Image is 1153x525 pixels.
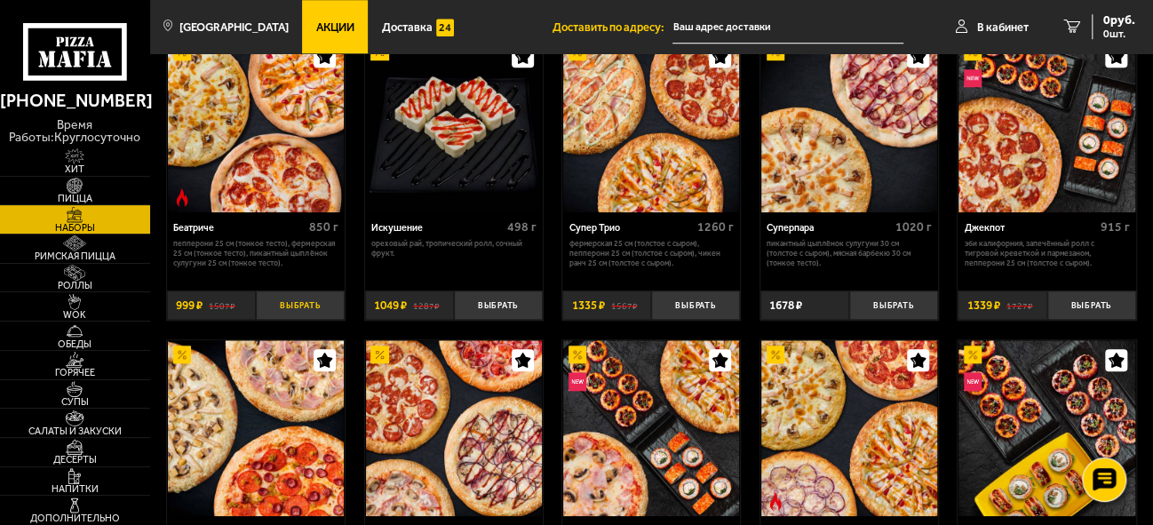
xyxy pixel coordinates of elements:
span: Доставить по адресу: [552,21,672,33]
span: 0 руб. [1103,14,1135,27]
p: Ореховый рай, Тропический ролл, Сочный фрукт. [371,239,536,259]
img: Хет Трик [168,340,344,516]
span: 1339 ₽ [967,299,1000,312]
a: АкционныйРимские каникулы [365,340,543,516]
a: АкционныйСупер Трио [562,36,740,212]
span: [GEOGRAPHIC_DATA] [179,21,289,33]
div: Беатриче [173,223,304,235]
a: АкционныйИскушение [365,36,543,212]
div: Супер Трио [569,223,693,235]
s: 1507 ₽ [209,299,235,312]
input: Ваш адрес доставки [672,11,903,44]
span: 999 ₽ [176,299,203,312]
img: 15daf4d41897b9f0e9f617042186c801.svg [436,19,454,36]
a: АкционныйНовинкаВсё включено [562,340,740,516]
span: 498 г [506,219,536,235]
span: Акции [316,21,354,33]
img: Острое блюдо [767,492,784,510]
s: 1727 ₽ [1006,299,1033,312]
img: Акционный [173,346,191,363]
button: Выбрать [849,290,938,320]
a: АкционныйХет Трик [167,340,345,516]
span: 1260 г [697,219,734,235]
img: Акционный [370,346,388,363]
img: Акционный [569,346,586,363]
span: 0 шт. [1103,28,1135,39]
p: Пикантный цыплёнок сулугуни 30 см (толстое с сыром), Мясная Барбекю 30 см (тонкое тесто). [767,239,931,267]
a: АкционныйОстрое блюдоБеатриче [167,36,345,212]
img: Хот трио [958,340,1134,516]
span: 1335 ₽ [572,299,605,312]
img: Акционный [964,346,982,363]
button: Выбрать [256,290,345,320]
p: Пепперони 25 см (тонкое тесто), Фермерская 25 см (тонкое тесто), Пикантный цыплёнок сулугуни 25 с... [173,239,338,267]
s: 1287 ₽ [413,299,440,312]
img: Суперпара [761,36,937,212]
span: 1678 ₽ [769,299,802,312]
s: 1567 ₽ [610,299,637,312]
img: Джекпот [958,36,1134,212]
button: Выбрать [651,290,740,320]
span: проспект Луначарского, 56к3 [672,11,903,44]
span: 1049 ₽ [374,299,407,312]
span: В кабинет [977,21,1029,33]
div: Суперпара [767,223,890,235]
img: Новинка [569,372,586,390]
a: АкционныйОстрое блюдоОстровский [760,340,938,516]
a: АкционныйНовинкаДжекпот [958,36,1135,212]
img: Новинка [964,69,982,87]
img: Акционный [767,346,784,363]
div: Джекпот [965,223,1095,235]
img: Новинка [964,372,982,390]
div: Искушение [371,223,502,235]
span: 915 г [1100,219,1129,235]
img: Всё включено [563,340,739,516]
span: 850 г [309,219,338,235]
p: Эби Калифорния, Запечённый ролл с тигровой креветкой и пармезаном, Пепперони 25 см (толстое с сыр... [965,239,1129,267]
button: Выбрать [1047,290,1136,320]
span: Доставка [382,21,433,33]
span: 1020 г [895,219,932,235]
img: Острое блюдо [173,188,191,206]
img: Искушение [366,36,542,212]
img: Беатриче [168,36,344,212]
a: АкционныйНовинкаХот трио [958,340,1135,516]
img: Римские каникулы [366,340,542,516]
img: Островский [761,340,937,516]
button: Выбрать [454,290,543,320]
img: Супер Трио [563,36,739,212]
p: Фермерская 25 см (толстое с сыром), Пепперони 25 см (толстое с сыром), Чикен Ранч 25 см (толстое ... [569,239,734,267]
a: АкционныйСуперпара [760,36,938,212]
